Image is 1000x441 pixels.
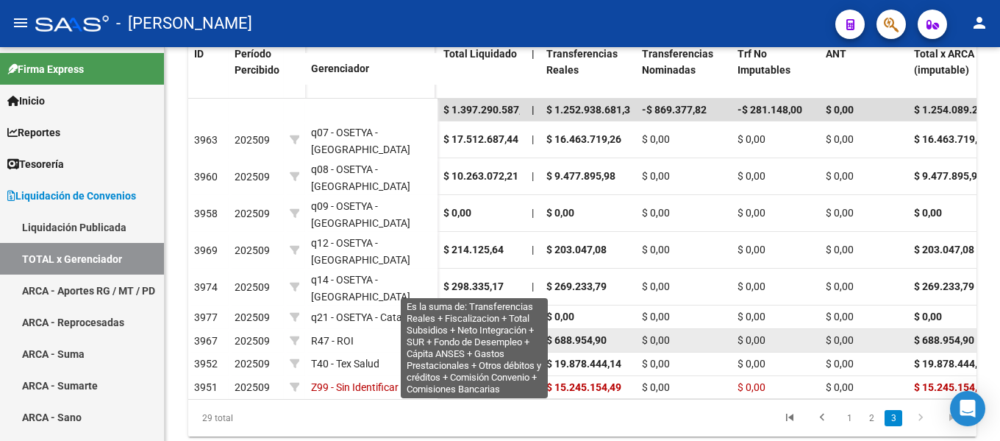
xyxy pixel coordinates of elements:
[229,38,284,100] datatable-header-cell: Período Percibido
[443,48,517,60] span: Total Liquidado
[737,133,765,145] span: $ 0,00
[194,134,218,146] span: 3963
[532,311,534,322] span: |
[914,358,989,370] span: $ 19.878.444,14
[642,170,670,182] span: $ 0,00
[235,208,270,219] span: 202509
[540,38,636,103] datatable-header-cell: Transferencias Reales
[914,334,974,346] span: $ 688.954,90
[443,104,533,116] span: $ 1.397.290.587,14
[642,48,713,77] span: Transferencias Nominadas
[532,358,534,370] span: |
[7,188,136,204] span: Liquidación de Convenios
[443,207,471,219] span: $ 0,00
[914,244,974,255] span: $ 203.047,08
[443,281,504,292] span: $ 298.335,17
[826,244,854,255] span: $ 0,00
[235,171,270,183] span: 202509
[235,48,279,77] span: Período Percibido
[737,334,765,346] span: $ 0,00
[443,381,518,393] span: $ 15.956.126,67
[194,311,218,323] span: 3977
[826,281,854,292] span: $ 0,00
[737,381,765,393] span: $ 0,00
[532,281,534,292] span: |
[532,170,534,182] span: |
[546,48,618,77] span: Transferencias Reales
[443,170,518,182] span: $ 10.263.072,21
[235,381,270,393] span: 202509
[546,170,615,182] span: $ 9.477.895,98
[826,358,854,370] span: $ 0,00
[546,207,574,219] span: $ 0,00
[737,311,765,322] span: $ 0,00
[642,244,670,255] span: $ 0,00
[311,358,379,370] span: T40 - Tex Salud
[914,381,989,393] span: $ 15.245.154,49
[235,358,270,370] span: 202509
[546,133,621,145] span: $ 16.463.719,26
[737,244,765,255] span: $ 0,00
[914,281,974,292] span: $ 269.233,79
[235,311,270,323] span: 202509
[305,53,438,85] datatable-header-cell: Gerenciador
[826,170,854,182] span: $ 0,00
[532,244,534,255] span: |
[840,410,858,426] a: 1
[532,381,534,393] span: |
[914,311,942,322] span: $ 0,00
[737,104,802,116] span: -$ 281.148,00
[546,358,621,370] span: $ 19.878.444,14
[188,38,229,100] datatable-header-cell: ID
[642,358,670,370] span: $ 0,00
[438,38,526,103] datatable-header-cell: Total Liquidado
[194,244,218,256] span: 3969
[826,207,854,219] span: $ 0,00
[826,311,854,322] span: $ 0,00
[939,410,967,426] a: go to last page
[235,335,270,347] span: 202509
[826,104,854,116] span: $ 0,00
[526,38,540,103] datatable-header-cell: |
[546,334,607,346] span: $ 688.954,90
[194,381,218,393] span: 3951
[188,400,343,437] div: 29 total
[311,381,399,393] span: Z99 - Sin Identificar
[820,38,908,103] datatable-header-cell: ANT
[642,104,707,116] span: -$ 869.377,82
[532,207,534,219] span: |
[7,61,84,77] span: Firma Express
[950,391,985,426] div: Open Intercom Messenger
[311,127,410,155] span: q07 - OSETYA - [GEOGRAPHIC_DATA]
[311,335,354,347] span: R47 - ROI
[443,311,492,322] span: $ 2.769,64
[737,281,765,292] span: $ 0,00
[194,335,218,347] span: 3967
[826,133,854,145] span: $ 0,00
[914,207,942,219] span: $ 0,00
[311,237,410,266] span: q12 - OSETYA - [GEOGRAPHIC_DATA]
[194,208,218,219] span: 3958
[642,281,670,292] span: $ 0,00
[885,410,902,426] a: 3
[194,281,218,293] span: 3974
[907,410,935,426] a: go to next page
[546,381,621,393] span: $ 15.245.154,49
[116,7,252,40] span: - [PERSON_NAME]
[311,274,410,303] span: q14 - OSETYA - [GEOGRAPHIC_DATA]
[882,406,904,431] li: page 3
[546,244,607,255] span: $ 203.047,08
[7,124,60,141] span: Reportes
[642,133,670,145] span: $ 0,00
[532,334,534,346] span: |
[546,281,607,292] span: $ 269.233,79
[311,163,410,209] span: q08 - OSETYA - [GEOGRAPHIC_DATA][PERSON_NAME]
[971,14,988,32] mat-icon: person
[642,334,670,346] span: $ 0,00
[826,334,854,346] span: $ 0,00
[863,410,880,426] a: 2
[7,156,64,172] span: Tesorería
[642,381,670,393] span: $ 0,00
[7,93,45,109] span: Inicio
[443,133,518,145] span: $ 17.512.687,44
